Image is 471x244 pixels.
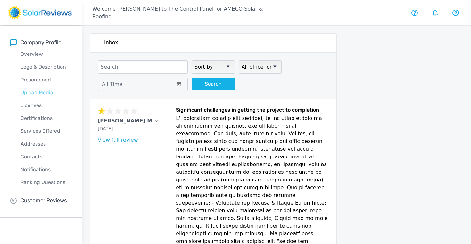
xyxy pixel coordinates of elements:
p: Addresses [10,140,82,148]
button: All Time [98,78,188,91]
p: Company Profile [21,38,61,46]
p: Customer Reviews [21,197,67,205]
p: Overview [10,50,82,58]
a: Licenses [10,99,82,112]
a: Services Offered [10,125,82,138]
a: Certifications [10,112,82,125]
p: Contacts [10,153,82,161]
p: Welcome [PERSON_NAME] to The Control Panel for AMECO Solar & Roofing [92,5,277,21]
a: Prescreened [10,73,82,86]
a: Upload Media [10,86,82,99]
span: [DATE] [98,126,113,131]
span: All Time [102,81,122,87]
input: Search [98,60,188,74]
a: Addresses [10,138,82,150]
button: Search [192,78,235,90]
a: View full review [98,137,138,143]
a: Notifications [10,163,82,176]
a: Overview [10,48,82,61]
a: Contacts [10,150,82,163]
p: Inbox [104,39,118,46]
a: Logo & Description [10,61,82,73]
a: Ranking Questions [10,176,82,189]
p: Prescreened [10,76,82,84]
p: Licenses [10,102,82,109]
p: Upload Media [10,89,82,97]
p: Services Offered [10,127,82,135]
p: [PERSON_NAME] M [98,117,152,125]
p: Ranking Questions [10,179,82,186]
p: Notifications [10,166,82,173]
h6: Significant challenges in getting the project to completion [176,107,328,114]
p: Certifications [10,114,82,122]
p: Logo & Description [10,63,82,71]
